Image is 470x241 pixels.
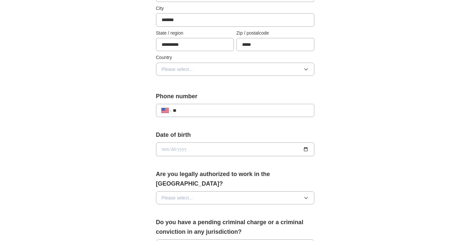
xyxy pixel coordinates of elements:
span: Please select... [162,194,193,201]
label: Date of birth [156,130,314,140]
button: Please select... [156,191,314,204]
label: Zip / postalcode [236,29,314,37]
label: Phone number [156,92,314,101]
label: Are you legally authorized to work in the [GEOGRAPHIC_DATA]? [156,169,314,189]
label: City [156,5,314,12]
label: Do you have a pending criminal charge or a criminal conviction in any jurisdiction? [156,218,314,237]
label: Country [156,54,314,61]
label: State / region [156,29,234,37]
span: Please select... [162,66,193,73]
button: Please select... [156,63,314,76]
